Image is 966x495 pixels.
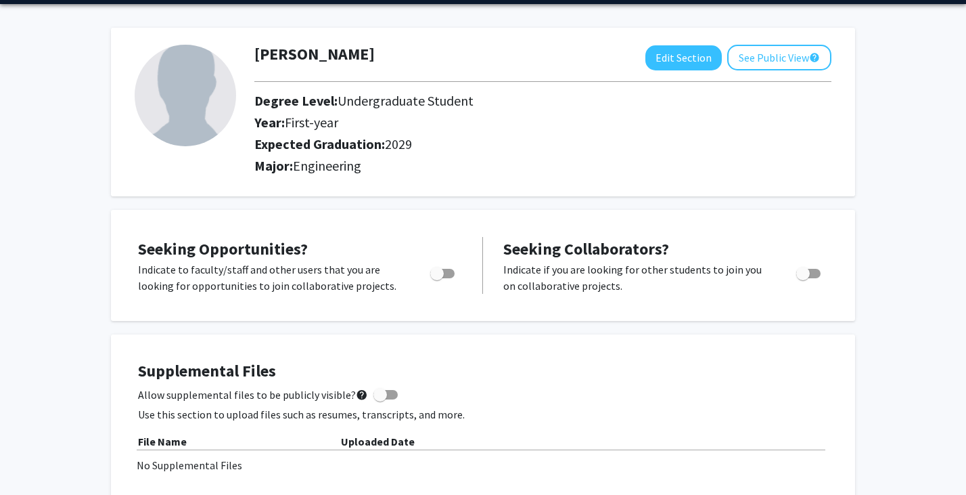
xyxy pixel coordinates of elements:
[254,93,756,109] h2: Degree Level:
[138,261,405,294] p: Indicate to faculty/staff and other users that you are looking for opportunities to join collabor...
[341,435,415,448] b: Uploaded Date
[503,261,770,294] p: Indicate if you are looking for other students to join you on collaborative projects.
[254,158,831,174] h2: Major:
[138,406,828,423] p: Use this section to upload files such as resumes, transcripts, and more.
[503,238,669,259] span: Seeking Collaborators?
[135,45,236,146] img: Profile Picture
[293,157,361,174] span: Engineering
[137,457,829,473] div: No Supplemental Files
[254,114,756,131] h2: Year:
[385,135,412,152] span: 2029
[138,387,368,403] span: Allow supplemental files to be publicly visible?
[809,49,820,66] mat-icon: help
[356,387,368,403] mat-icon: help
[338,92,474,109] span: Undergraduate Student
[138,362,828,381] h4: Supplemental Files
[645,45,722,70] button: Edit Section
[138,238,308,259] span: Seeking Opportunities?
[425,261,462,282] div: Toggle
[10,434,57,485] iframe: Chat
[138,435,187,448] b: File Name
[791,261,828,282] div: Toggle
[285,114,338,131] span: First-year
[727,45,831,70] button: See Public View
[254,45,375,64] h1: [PERSON_NAME]
[254,136,756,152] h2: Expected Graduation:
